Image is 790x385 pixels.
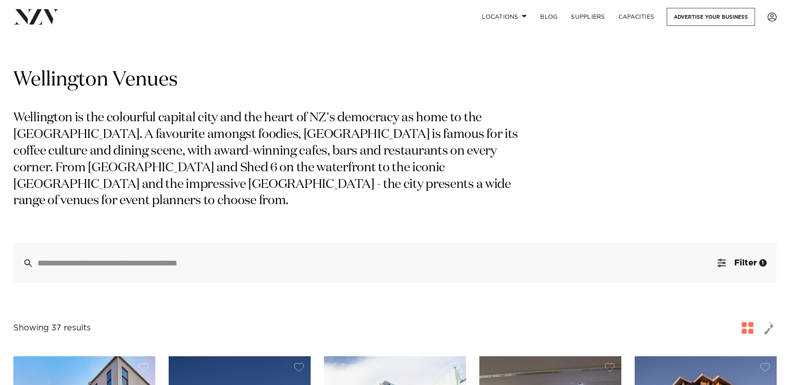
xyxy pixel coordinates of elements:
img: nzv-logo.png [13,9,59,24]
button: Filter1 [708,243,777,283]
p: Wellington is the colourful capital city and the heart of NZ's democracy as home to the [GEOGRAPH... [13,110,528,210]
span: Filter [734,259,757,267]
div: 1 [759,259,767,267]
a: SUPPLIERS [564,8,611,26]
a: Locations [475,8,533,26]
a: Capacities [612,8,661,26]
h1: Wellington Venues [13,67,777,93]
a: BLOG [533,8,564,26]
div: Showing 37 results [13,322,91,335]
a: Advertise your business [667,8,755,26]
